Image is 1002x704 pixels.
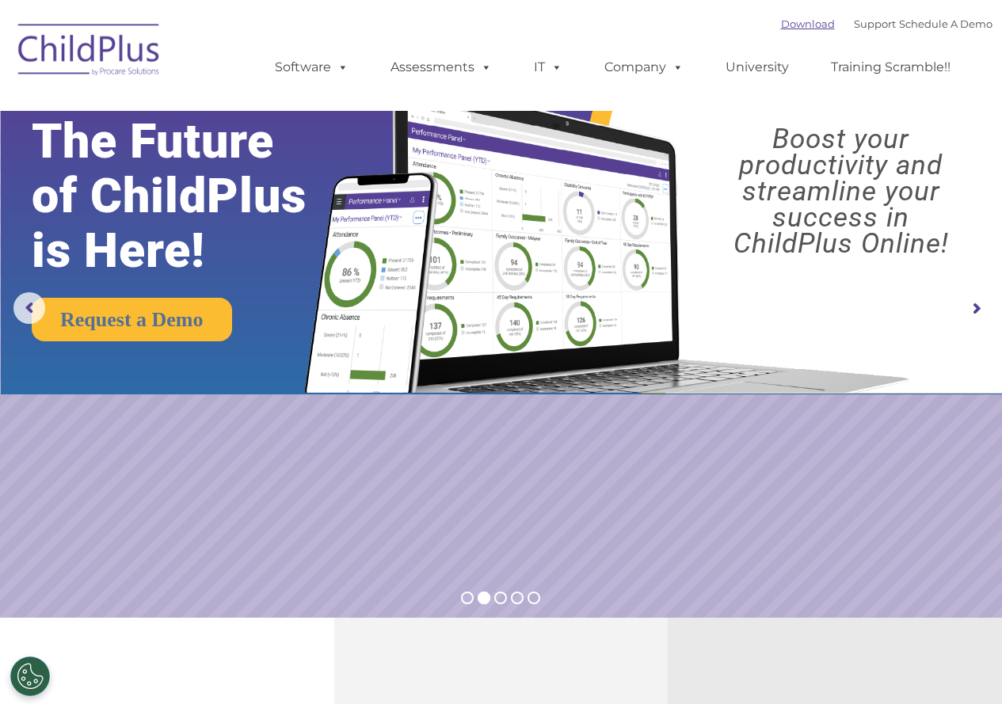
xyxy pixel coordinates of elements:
[259,51,364,83] a: Software
[899,17,992,30] a: Schedule A Demo
[10,656,50,696] button: Cookies Settings
[710,51,805,83] a: University
[815,51,966,83] a: Training Scramble!!
[781,17,835,30] a: Download
[32,114,352,278] rs-layer: The Future of ChildPlus is Here!
[10,13,169,92] img: ChildPlus by Procare Solutions
[220,169,288,181] span: Phone number
[781,17,992,30] font: |
[854,17,896,30] a: Support
[743,533,1002,704] iframe: Chat Widget
[32,298,232,341] a: Request a Demo
[692,126,989,257] rs-layer: Boost your productivity and streamline your success in ChildPlus Online!
[220,105,269,116] span: Last name
[375,51,508,83] a: Assessments
[589,51,699,83] a: Company
[518,51,578,83] a: IT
